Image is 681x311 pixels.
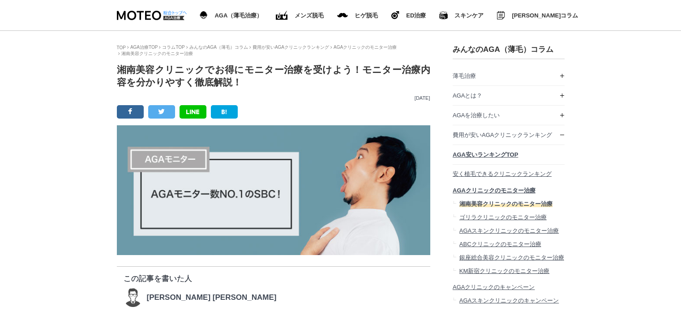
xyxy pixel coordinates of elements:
[200,9,263,21] a: AGA（薄毛治療） AGA（薄毛治療）
[459,254,564,261] span: 銀座総合美容クリニックのモニター治療
[454,13,484,18] span: スキンケア
[459,241,541,247] span: ABCクリニックのモニター治療
[124,288,142,307] img: 幹彦 伊藤
[253,45,329,50] a: 費用が安いAGAクリニックランキング
[453,197,553,211] a: 湘南美容クリニックのモニター治療
[130,45,158,50] a: AGA治療TOP
[453,251,565,264] a: 銀座総合美容クリニックのモニター治療
[453,132,552,138] span: 費用が安いAGAクリニックランキング
[453,151,518,158] span: AGA安いランキングTOP
[453,211,565,224] a: ゴリラクリニックのモニター治療
[117,95,430,101] p: [DATE]
[334,45,397,50] a: AGAクリニックのモニター治療
[453,92,482,99] span: AGAとは？
[459,297,558,304] span: AGAスキンクリニックのキャンペーン
[117,125,430,255] img: AGAミニター数NO.１のSBC!
[453,112,500,119] span: AGAを治療したい
[453,125,565,145] a: 費用が安いAGAクリニックランキング
[453,86,565,105] a: AGAとは？
[117,45,126,50] a: TOP
[337,11,378,20] a: メンズ脱毛 ヒゲ脱毛
[162,45,184,50] a: コラムTOP
[439,9,484,21] a: スキンケア
[453,187,535,194] span: AGAクリニックのモニター治療
[117,64,430,89] h1: 湘南美容クリニックでお得にモニター治療を受けよう！モニター治療内容を分かりやすく徹底解説！
[453,145,565,164] a: AGA安いランキングTOP
[391,9,426,21] a: ヒゲ脱毛 ED治療
[453,238,565,251] a: ABCクリニックのモニター治療
[117,11,184,20] img: MOTEO AGA
[124,273,424,284] p: この記事を書いた人
[355,13,378,18] span: ヒゲ脱毛
[147,293,277,302] p: [PERSON_NAME] [PERSON_NAME]
[222,110,227,114] img: B!
[118,51,193,57] li: 湘南美容クリニックのモニター治療
[186,110,199,114] img: LINE
[459,268,549,274] span: KM新宿クリニックのモニター治療
[391,11,399,19] img: ヒゲ脱毛
[453,294,565,307] a: AGAスキンクリニックのキャンペーン
[453,72,476,79] span: 薄毛治療
[189,45,248,50] a: みんなのAGA（薄毛）コラム
[453,224,565,238] a: AGAスキンクリニックのモニター治療
[200,11,208,19] img: AGA（薄毛治療）
[512,13,578,18] span: [PERSON_NAME]コラム
[453,284,535,290] span: AGAクリニックのキャンペーン
[453,44,565,55] h3: みんなのAGA（薄毛）コラム
[497,11,505,20] img: みんなのMOTEOコラム
[406,13,426,18] span: ED治療
[453,170,552,177] span: 安く植毛できるクリニックランキング
[276,9,324,22] a: ED（勃起不全）治療 メンズ脱毛
[453,264,565,278] a: KM新宿クリニックのモニター治療
[497,9,578,21] a: みんなのMOTEOコラム [PERSON_NAME]コラム
[459,214,546,221] span: ゴリラクリニックのモニター治療
[124,288,277,307] a: 幹彦 伊藤 [PERSON_NAME] [PERSON_NAME]
[295,13,324,18] span: メンズ脱毛
[453,181,565,197] a: AGAクリニックのモニター治療
[453,66,565,85] a: 薄毛治療
[214,13,262,18] span: AGA（薄毛治療）
[459,200,552,207] span: 湘南美容クリニックのモニター治療
[453,278,565,294] a: AGAクリニックのキャンペーン
[276,11,288,20] img: ED（勃起不全）治療
[459,227,558,234] span: AGAスキンクリニックのモニター治療
[453,106,565,125] a: AGAを治療したい
[337,13,348,17] img: メンズ脱毛
[163,11,187,15] img: 総合トップへ
[453,165,565,181] a: 安く植毛できるクリニックランキング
